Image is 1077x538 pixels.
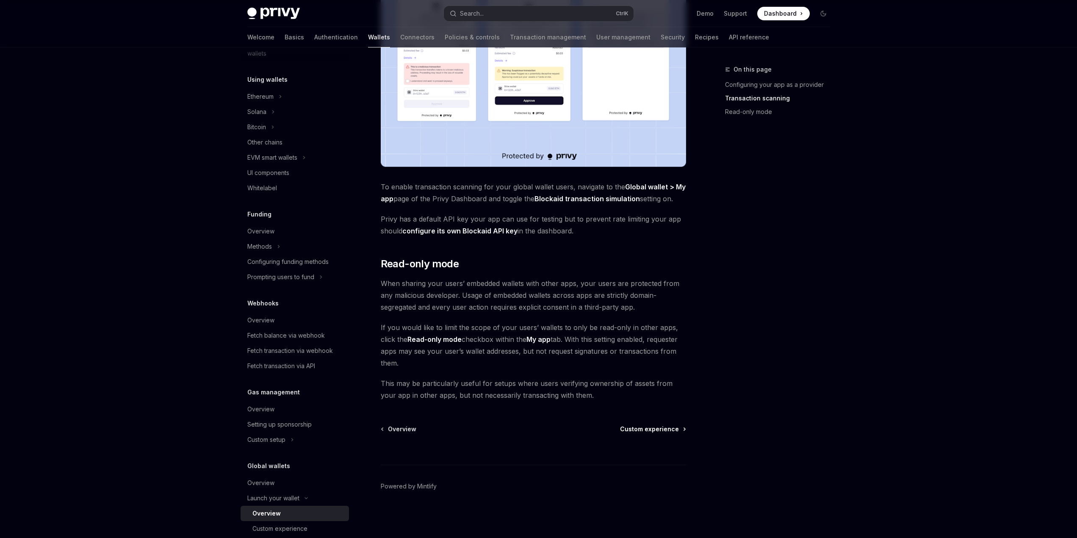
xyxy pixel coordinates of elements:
[381,181,686,205] span: To enable transaction scanning for your global wallet users, navigate to the page of the Privy Da...
[241,358,349,374] a: Fetch transaction via API
[247,209,271,219] h5: Funding
[620,425,685,433] a: Custom experience
[247,461,290,471] h5: Global wallets
[241,506,349,521] a: Overview
[247,183,277,193] div: Whitelabel
[381,213,686,237] span: Privy has a default API key your app can use for testing but to prevent rate limiting your app sh...
[252,524,307,534] div: Custom experience
[724,9,747,18] a: Support
[247,493,299,503] div: Launch your wallet
[247,107,266,117] div: Solana
[247,241,272,252] div: Methods
[247,137,282,147] div: Other chains
[247,153,297,163] div: EVM smart wallets
[247,404,274,414] div: Overview
[757,7,810,20] a: Dashboard
[247,419,312,430] div: Setting up sponsorship
[247,122,266,132] div: Bitcoin
[526,335,551,344] a: My app
[526,335,551,344] strong: My app
[241,402,349,417] a: Overview
[534,194,640,203] strong: Blockaid transaction simulation
[247,478,274,488] div: Overview
[247,226,274,236] div: Overview
[381,277,686,313] span: When sharing your users’ embedded wallets with other apps, your users are protected from any mali...
[817,7,830,20] button: Toggle dark mode
[241,224,349,239] a: Overview
[241,313,349,328] a: Overview
[725,92,837,105] a: Transaction scanning
[247,387,300,397] h5: Gas management
[407,335,462,344] strong: Read-only mode
[381,257,459,271] span: Read-only mode
[241,475,349,491] a: Overview
[241,521,349,536] a: Custom experience
[241,135,349,150] a: Other chains
[247,75,288,85] h5: Using wallets
[285,27,304,47] a: Basics
[697,9,714,18] a: Demo
[247,298,279,308] h5: Webhooks
[725,78,837,92] a: Configuring your app as a provider
[725,105,837,119] a: Read-only mode
[400,27,435,47] a: Connectors
[247,361,315,371] div: Fetch transaction via API
[661,27,685,47] a: Security
[445,27,500,47] a: Policies & controls
[247,330,325,341] div: Fetch balance via webhook
[729,27,769,47] a: API reference
[381,322,686,369] span: If you would like to limit the scope of your users’ wallets to only be read-only in other apps, c...
[247,8,300,19] img: dark logo
[381,482,437,491] a: Powered by Mintlify
[388,425,416,433] span: Overview
[247,346,333,356] div: Fetch transaction via webhook
[247,315,274,325] div: Overview
[241,343,349,358] a: Fetch transaction via webhook
[381,183,686,203] a: Global wallet > My app
[241,165,349,180] a: UI components
[734,64,772,75] span: On this page
[620,425,679,433] span: Custom experience
[241,254,349,269] a: Configuring funding methods
[247,272,314,282] div: Prompting users to fund
[695,27,719,47] a: Recipes
[247,27,274,47] a: Welcome
[247,92,274,102] div: Ethereum
[381,377,686,401] span: This may be particularly useful for setups where users verifying ownership of assets from your ap...
[241,328,349,343] a: Fetch balance via webhook
[510,27,586,47] a: Transaction management
[252,508,281,519] div: Overview
[368,27,390,47] a: Wallets
[460,8,484,19] div: Search...
[247,168,289,178] div: UI components
[402,227,518,235] strong: configure its own Blockaid API key
[764,9,797,18] span: Dashboard
[247,257,329,267] div: Configuring funding methods
[596,27,651,47] a: User management
[241,180,349,196] a: Whitelabel
[616,10,628,17] span: Ctrl K
[314,27,358,47] a: Authentication
[444,6,634,21] button: Search...CtrlK
[241,417,349,432] a: Setting up sponsorship
[247,435,285,445] div: Custom setup
[382,425,416,433] a: Overview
